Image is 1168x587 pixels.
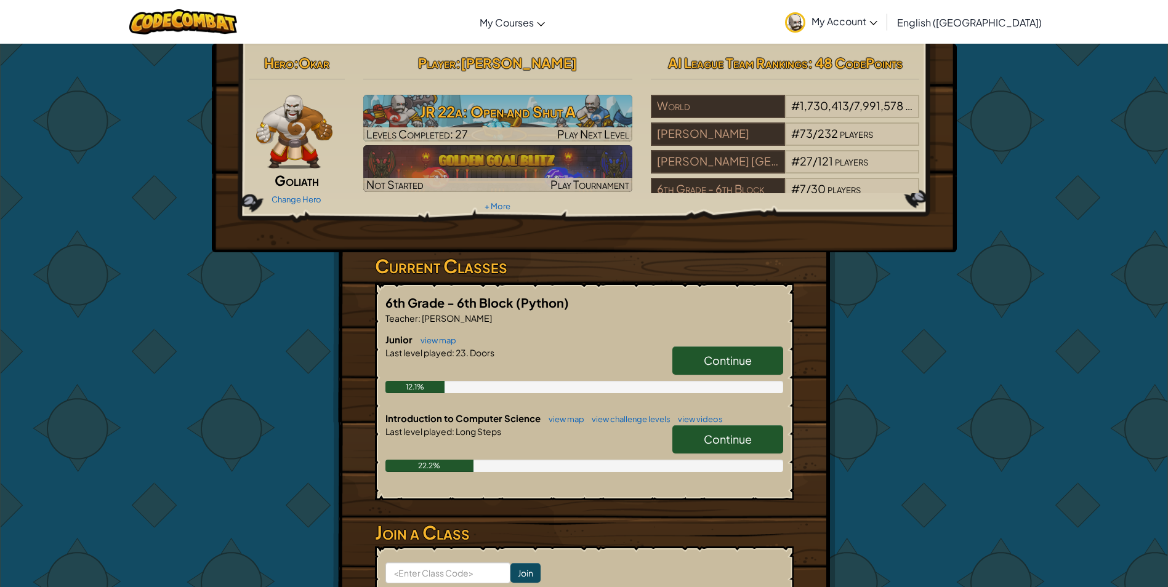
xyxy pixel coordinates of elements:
a: [PERSON_NAME]#73/232players [651,134,920,148]
a: English ([GEOGRAPHIC_DATA]) [891,6,1048,39]
a: Change Hero [272,194,321,204]
span: Last level played [385,426,452,437]
span: # [791,154,800,168]
span: 232 [818,126,838,140]
span: Long Steps [454,426,501,437]
span: Okar [299,54,329,71]
h3: JR 22a: Open and Shut A [363,98,632,126]
a: 6th Grade - 6th Block#7/30players [651,190,920,204]
span: : [452,347,454,358]
span: Play Tournament [550,177,629,191]
span: : [456,54,461,71]
span: My Courses [480,16,534,29]
span: : 48 CodePoints [808,54,903,71]
img: Golden Goal [363,145,632,192]
a: view videos [672,414,723,424]
span: (Python) [516,295,569,310]
a: My Account [779,2,884,41]
span: # [791,98,800,113]
span: : [418,313,421,324]
span: players [835,154,868,168]
a: view challenge levels [586,414,671,424]
span: / [813,154,818,168]
span: / [806,182,811,196]
div: World [651,95,785,118]
span: Last level played [385,347,452,358]
div: 6th Grade - 6th Block [651,178,785,201]
span: 1,730,413 [800,98,849,113]
span: 30 [811,182,826,196]
span: 121 [818,154,833,168]
span: Introduction to Computer Science [385,412,542,424]
span: Goliath [275,172,319,189]
span: Player [418,54,456,71]
span: [PERSON_NAME] [461,54,577,71]
div: 12.1% [385,381,445,393]
a: My Courses [473,6,551,39]
span: Hero [264,54,294,71]
span: English ([GEOGRAPHIC_DATA]) [897,16,1042,29]
h3: Join a Class [375,519,794,546]
span: 27 [800,154,813,168]
span: : [452,426,454,437]
a: + More [485,201,510,211]
div: [PERSON_NAME] [GEOGRAPHIC_DATA] [651,150,785,174]
a: view map [414,335,456,345]
a: World#1,730,413/7,991,578players [651,106,920,121]
input: <Enter Class Code> [385,562,510,583]
img: avatar [785,12,805,33]
img: JR 22a: Open and Shut A [363,95,632,142]
span: players [840,126,873,140]
a: view map [542,414,584,424]
a: [PERSON_NAME] [GEOGRAPHIC_DATA]#27/121players [651,162,920,176]
input: Join [510,563,541,583]
h3: Current Classes [375,252,794,280]
span: Continue [704,353,752,367]
span: Continue [704,432,752,446]
span: AI League Team Rankings [668,54,808,71]
a: Not StartedPlay Tournament [363,145,632,192]
span: 7 [800,182,806,196]
a: Play Next Level [363,95,632,142]
span: / [813,126,818,140]
span: : [294,54,299,71]
span: Levels Completed: 27 [366,127,468,141]
img: CodeCombat logo [129,9,237,34]
span: / [849,98,854,113]
img: goliath-pose.png [256,95,333,169]
span: [PERSON_NAME] [421,313,492,324]
span: # [791,126,800,140]
span: Teacher [385,313,418,324]
span: Play Next Level [557,127,629,141]
span: 73 [800,126,813,140]
span: Doors [469,347,494,358]
span: 7,991,578 [854,98,903,113]
span: Not Started [366,177,424,191]
span: Junior [385,333,414,345]
span: 23. [454,347,469,358]
span: players [828,182,861,196]
div: 22.2% [385,460,473,472]
div: [PERSON_NAME] [651,122,785,146]
span: # [791,182,800,196]
span: My Account [812,15,877,28]
span: 6th Grade - 6th Block [385,295,516,310]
